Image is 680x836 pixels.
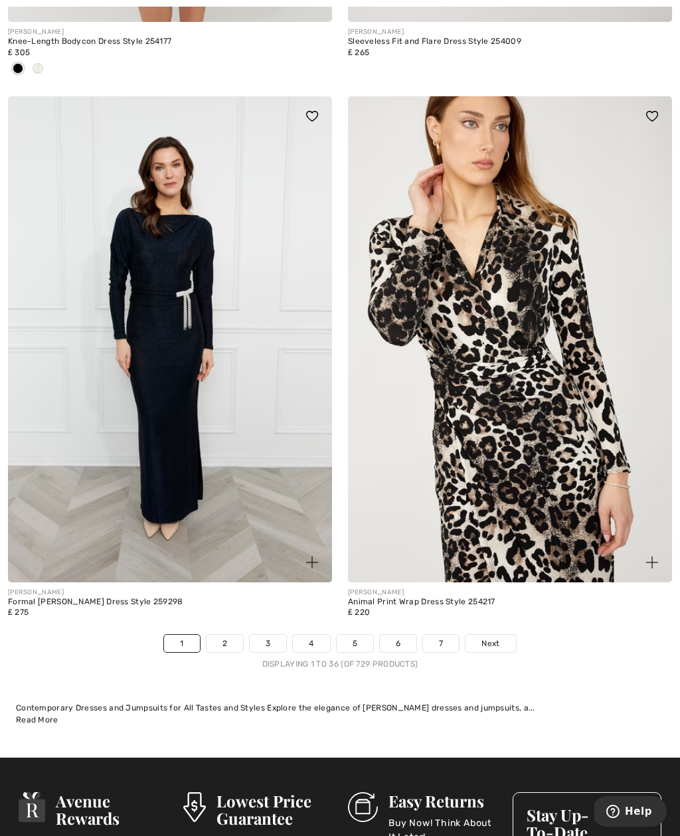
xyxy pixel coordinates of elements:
[8,58,28,80] div: Black
[348,27,672,37] div: [PERSON_NAME]
[348,37,672,46] div: Sleeveless Fit and Flare Dress Style 254009
[348,608,370,617] span: ₤ 220
[646,111,658,122] img: heart_black_full.svg
[8,27,332,37] div: [PERSON_NAME]
[337,635,373,652] a: 5
[348,598,672,607] div: Animal Print Wrap Dress Style 254217
[28,58,48,80] div: Winter White
[250,635,286,652] a: 3
[8,48,30,57] span: ₤ 305
[348,792,378,822] img: Easy Returns
[293,635,329,652] a: 4
[8,608,29,617] span: ₤ 275
[423,635,459,652] a: 7
[348,588,672,598] div: [PERSON_NAME]
[481,637,499,649] span: Next
[380,635,416,652] a: 6
[8,37,332,46] div: Knee-Length Bodycon Dress Style 254177
[207,635,243,652] a: 2
[646,556,658,568] img: plus_v2.svg
[348,96,672,582] img: Animal Print Wrap Dress Style 254217. Beige/Black
[183,792,206,822] img: Lowest Price Guarantee
[8,588,332,598] div: [PERSON_NAME]
[56,792,167,827] h3: Avenue Rewards
[388,792,497,809] h3: Easy Returns
[16,715,58,724] span: Read More
[306,111,318,122] img: heart_black_full.svg
[348,48,369,57] span: ₤ 265
[8,598,332,607] div: Formal [PERSON_NAME] Dress Style 259298
[594,796,667,829] iframe: Opens a widget where you can find more information
[19,792,45,822] img: Avenue Rewards
[216,792,332,827] h3: Lowest Price Guarantee
[16,702,664,714] div: Contemporary Dresses and Jumpsuits for All Tastes and Styles Explore the elegance of [PERSON_NAME...
[8,96,332,582] img: Formal Maxi Sheath Dress Style 259298. Twilight
[306,556,318,568] img: plus_v2.svg
[466,635,515,652] a: Next
[164,635,199,652] a: 1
